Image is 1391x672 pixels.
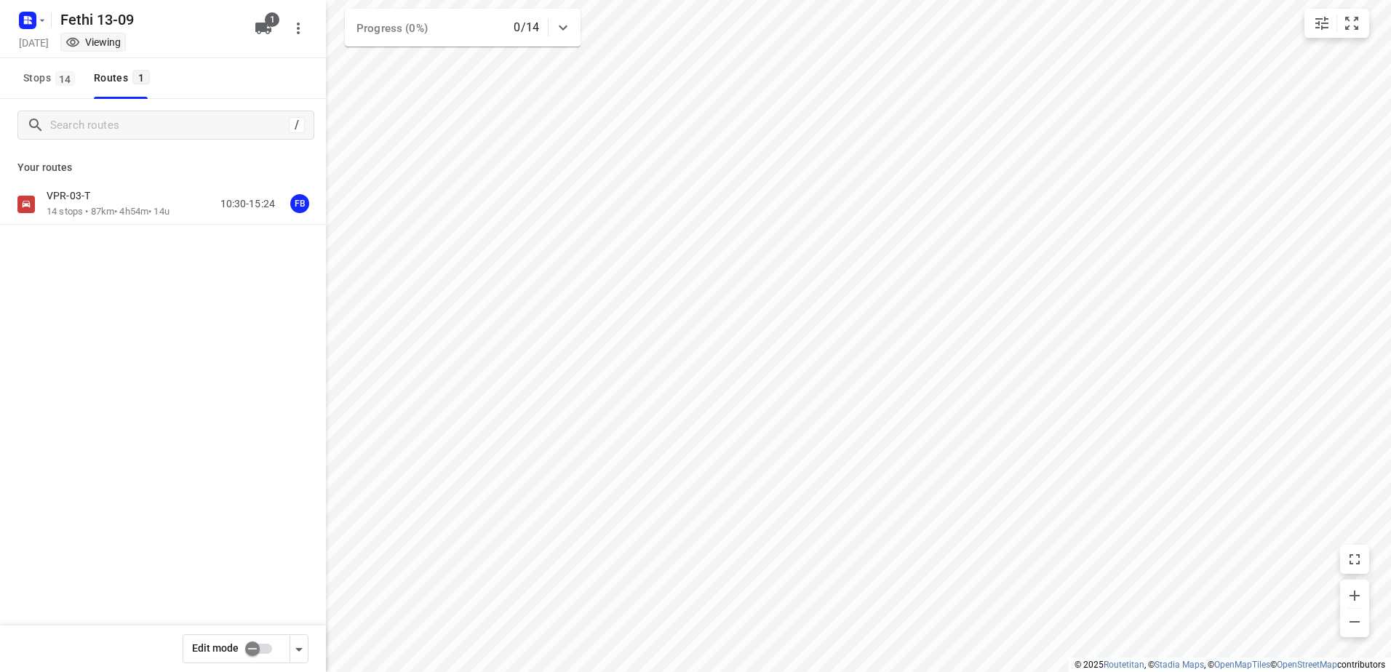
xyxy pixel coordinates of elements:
a: Stadia Maps [1155,660,1204,670]
p: 0/14 [514,19,539,36]
p: VPR-03-T [47,189,99,202]
input: Search routes [50,114,289,137]
p: 14 stops • 87km • 4h54m • 14u [47,205,170,219]
div: small contained button group [1304,9,1369,38]
span: Stops [23,69,79,87]
a: Routetitan [1104,660,1144,670]
span: Progress (0%) [356,22,428,35]
button: Fit zoom [1337,9,1366,38]
div: You are currently in view mode. To make any changes, go to edit project. [65,35,121,49]
div: Progress (0%)0/14 [345,9,581,47]
span: Edit mode [192,642,239,654]
p: 10:30-15:24 [220,196,275,212]
span: 14 [55,71,75,86]
span: 1 [265,12,279,27]
a: OpenStreetMap [1277,660,1337,670]
p: Your routes [17,160,308,175]
button: Map settings [1307,9,1336,38]
div: / [289,117,305,133]
div: Routes [94,69,154,87]
span: 1 [132,70,150,84]
li: © 2025 , © , © © contributors [1075,660,1385,670]
a: OpenMapTiles [1214,660,1270,670]
div: Driver app settings [290,639,308,657]
button: 1 [249,14,278,43]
